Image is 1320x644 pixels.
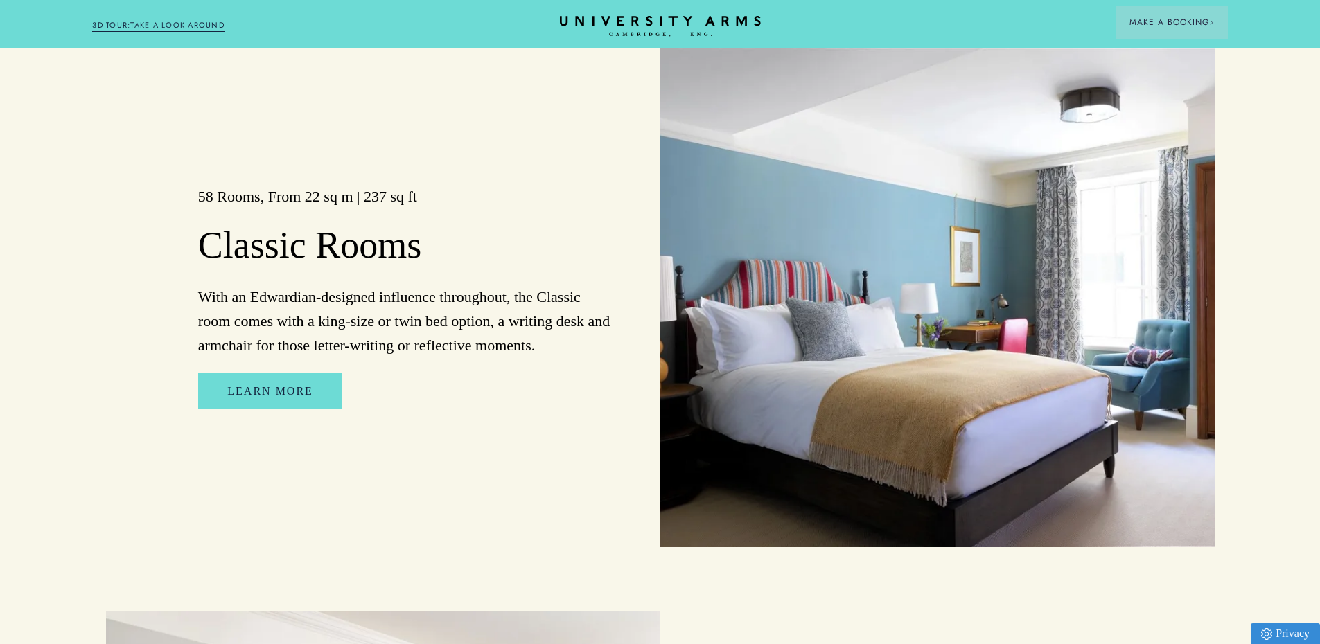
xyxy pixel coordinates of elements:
[92,19,225,32] a: 3D TOUR:TAKE A LOOK AROUND
[1209,20,1214,25] img: Arrow icon
[198,373,342,409] a: Learn More
[660,48,1215,547] img: image-e9066e016a3afb6f011bc37f916714460f26abf2-8272x6200-jpg
[1261,628,1272,640] img: Privacy
[1251,623,1320,644] a: Privacy
[198,223,613,269] h2: Classic Rooms
[1116,6,1228,39] button: Make a BookingArrow icon
[198,285,613,358] p: With an Edwardian-designed influence throughout, the Classic room comes with a king-size or twin ...
[560,16,761,37] a: Home
[1129,16,1214,28] span: Make a Booking
[198,186,613,207] h3: 58 Rooms, From 22 sq m | 237 sq ft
